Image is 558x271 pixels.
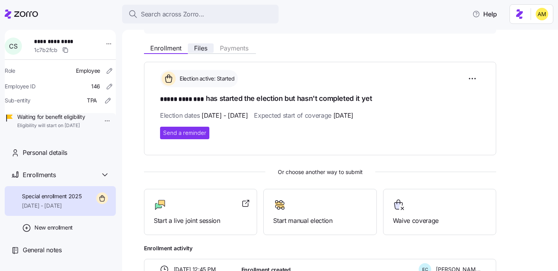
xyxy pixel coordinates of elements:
[23,245,62,255] span: General notes
[202,111,248,120] span: [DATE] - [DATE]
[472,9,497,19] span: Help
[160,93,480,104] h1: has started the election but hasn't completed it yet
[34,46,58,54] span: 1c7b2fcb
[466,6,503,22] button: Help
[34,224,73,232] span: New enrollment
[220,45,248,51] span: Payments
[144,244,496,252] span: Enrollment activity
[144,168,496,176] span: Or choose another way to submit
[23,148,67,158] span: Personal details
[254,111,353,120] span: Expected start of coverage
[76,67,100,75] span: Employee
[194,45,207,51] span: Files
[536,8,548,20] img: dfaaf2f2725e97d5ef9e82b99e83f4d7
[150,45,182,51] span: Enrollment
[122,5,279,23] button: Search across Zorro...
[5,83,36,90] span: Employee ID
[393,216,486,226] span: Waive coverage
[163,129,206,137] span: Send a reminder
[22,192,82,200] span: Special enrollment 2025
[5,97,31,104] span: Sub-entity
[5,67,15,75] span: Role
[177,75,234,83] span: Election active: Started
[17,113,85,121] span: Waiting for benefit eligibility
[22,202,82,210] span: [DATE] - [DATE]
[17,122,85,129] span: Eligibility will start on [DATE]
[160,127,209,139] button: Send a reminder
[91,83,100,90] span: 146
[154,216,247,226] span: Start a live joint session
[23,170,56,180] span: Enrollments
[333,111,353,120] span: [DATE]
[141,9,204,19] span: Search across Zorro...
[160,111,248,120] span: Election dates
[87,97,97,104] span: TPA
[273,216,367,226] span: Start manual election
[9,43,17,49] span: C S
